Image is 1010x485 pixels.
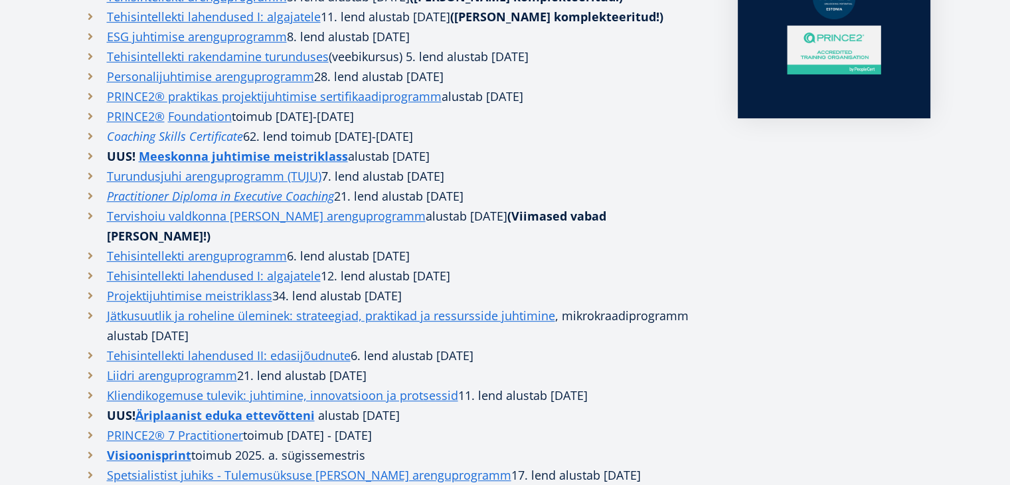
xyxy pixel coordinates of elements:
li: toimub 2025. a. sügissemestris [80,445,711,465]
a: PRINCE2® 7 Practitioner [107,425,243,445]
a: Visioonisprint [107,445,191,465]
a: Coaching Skills Certificate [107,126,243,146]
a: ® [155,106,165,126]
em: Coaching Skills Certificate [107,128,243,144]
li: 17. lend alustab [DATE] [80,465,711,485]
a: Tehisintellekti lahendused I: algajatele [107,7,321,27]
a: Äriplaanist eduka ettevõtteni [135,405,315,425]
li: 28. lend alustab [DATE] [80,66,711,86]
li: 6. lend alustab [DATE] [80,246,711,266]
li: toimub [DATE]-[DATE] [80,106,711,126]
a: Personalijuhtimise arenguprogramm [107,66,314,86]
a: Projektijuhtimise meistriklass [107,286,272,306]
a: Tehisintellekti arenguprogramm [107,246,287,266]
li: 7. lend alustab [DATE] [80,166,711,186]
a: Kliendikogemuse tulevik: juhtimine, innovatsioon ja protsessid [107,385,458,405]
li: toimub [DATE] - [DATE] [80,425,711,445]
a: Foundation [168,106,232,126]
li: alustab [DATE] [80,86,711,106]
i: 21 [334,188,347,204]
a: Practitioner Diploma in Executive Coaching [107,186,334,206]
a: Tehisintellekti rakendamine turunduses [107,47,329,66]
a: Tehisintellekti lahendused II: edasijõudnute [107,345,351,365]
a: Liidri arenguprogramm [107,365,237,385]
li: 6. lend alustab [DATE] [80,345,711,365]
a: PRINCE2 [107,106,155,126]
a: Meeskonna juhtimise meistriklass [139,146,348,166]
li: 11. lend alustab [DATE] [80,385,711,405]
a: ESG juhtimise arenguprogramm [107,27,287,47]
li: 21. lend alustab [DATE] [80,365,711,385]
li: 12. lend alustab [DATE] [80,266,711,286]
strong: ([PERSON_NAME] komplekteeritud!) [450,9,663,25]
li: 62. lend toimub [DATE]-[DATE] [80,126,711,146]
li: . lend alustab [DATE] [80,186,711,206]
li: (veebikursus) 5. lend alustab [DATE] [80,47,711,66]
a: Tervishoiu valdkonna [PERSON_NAME] arenguprogramm [107,206,426,226]
li: , mikrokraadiprogramm alustab [DATE] [80,306,711,345]
a: Tehisintellekti lahendused I: algajatele [107,266,321,286]
li: 34. lend alustab [DATE] [80,286,711,306]
a: Turundusjuhi arenguprogramm (TUJU) [107,166,321,186]
a: PRINCE2® praktikas projektijuhtimise sertifikaadiprogramm [107,86,442,106]
li: 11. lend alustab [DATE] [80,7,711,27]
li: alustab [DATE] [80,206,711,246]
strong: UUS! [107,148,135,164]
a: Spetsialistist juhiks - Tulemusüksuse [PERSON_NAME] arenguprogramm [107,465,511,485]
strong: UUS! [107,407,318,423]
li: 8. lend alustab [DATE] [80,27,711,47]
strong: Meeskonna juhtimise meistriklass [139,148,348,164]
em: Practitioner Diploma in Executive Coaching [107,188,334,204]
li: alustab [DATE] [80,405,711,425]
a: Jätkusuutlik ja roheline üleminek: strateegiad, praktikad ja ressursside juhtimine [107,306,555,326]
li: alustab [DATE] [80,146,711,166]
